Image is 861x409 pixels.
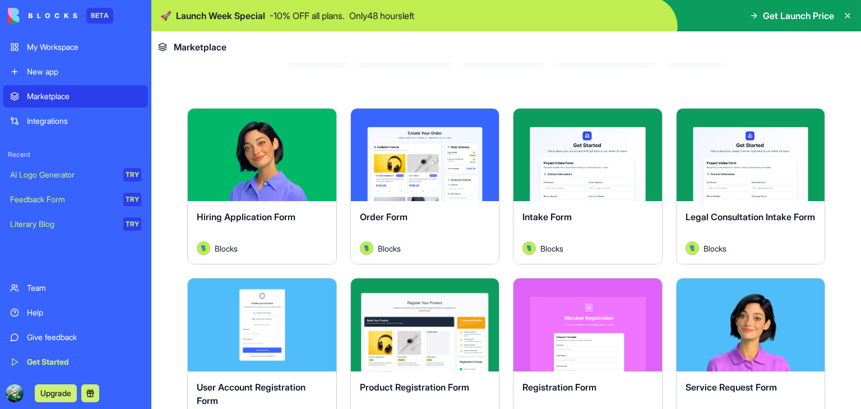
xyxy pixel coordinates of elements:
a: Intake FormAvatarBlocks [513,108,663,264]
div: TRY [123,168,141,182]
div: AI Logo Generator [10,169,115,180]
div: Team [27,282,141,294]
span: 🚀 [160,9,172,22]
span: Get Launch Price [763,9,834,22]
span: Marketplace [174,40,226,54]
span: Order Form [360,211,408,222]
a: Order FormAvatarBlocks [350,108,500,264]
div: TRY [123,193,141,206]
span: Intake Form [522,211,572,222]
a: My Workspace [3,36,148,58]
button: Upgrade [35,384,77,402]
p: - 10 % OFF all plans. [270,9,345,22]
a: Literary BlogTRY [3,213,148,235]
span: Blocks [540,243,563,254]
p: Only 48 hours left [349,9,414,22]
a: New app [3,61,148,83]
span: Blocks [378,243,401,254]
a: Hiring Application FormAvatarBlocks [187,108,337,264]
div: My Workspace [27,41,141,53]
a: Get Started [3,351,148,373]
a: Give feedback [3,326,148,348]
span: Product Registration Form [360,382,469,393]
a: Marketplace [3,85,148,108]
div: New app [27,66,141,77]
span: Hiring Application Form [197,211,295,222]
span: Legal Consultation Intake Form [686,211,815,222]
div: Marketplace [27,91,141,102]
span: Service Request Form [686,382,777,393]
div: TRY [123,217,141,231]
div: Help [27,307,141,318]
div: Integrations [27,115,141,127]
a: BETA [8,8,113,24]
span: Registration Form [522,382,596,393]
a: Feedback FormTRY [3,188,148,211]
img: Avatar [360,241,373,255]
span: User Account Registration Form [197,382,305,406]
a: Legal Consultation Intake FormAvatarBlocks [676,108,826,264]
div: BETA [86,8,113,24]
img: Avatar [522,241,536,255]
div: Literary Blog [10,219,115,230]
img: logo [8,8,77,24]
div: Give feedback [27,332,141,343]
span: Blocks [703,243,726,254]
span: Recent [3,150,148,159]
a: Upgrade [35,387,77,398]
a: AI Logo GeneratorTRY [3,164,148,186]
div: Feedback Form [10,194,115,205]
a: Integrations [3,110,148,132]
img: Avatar [197,241,210,255]
img: ACg8ocKtA6dGcbNwqdi22mJI0dphXMxy0xAkgCRnEa8gYZYMRjUl8I9E=s96-c [6,384,24,402]
img: Avatar [686,241,699,255]
a: Team [3,277,148,299]
div: Get Started [27,356,141,368]
span: Launch Week Special [176,9,265,22]
a: Help [3,301,148,324]
span: Blocks [215,243,238,254]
